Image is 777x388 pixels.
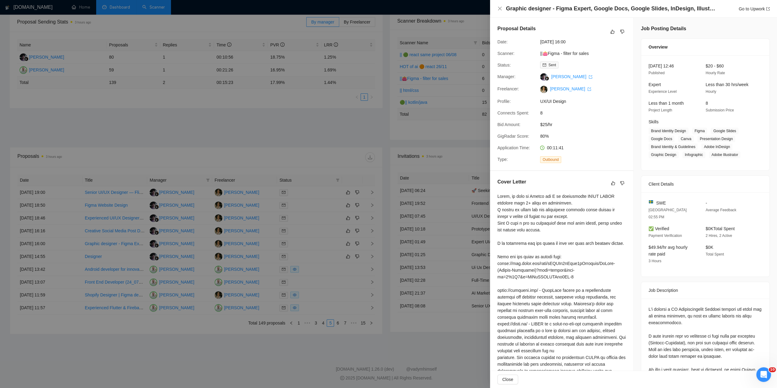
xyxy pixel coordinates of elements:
[497,99,511,104] span: Profile:
[648,282,762,299] div: Job Description
[548,63,556,67] span: Sent
[706,234,732,238] span: 2 Hires, 2 Active
[497,157,508,162] span: Type:
[540,86,547,93] img: c1MlehbJ4Tmkjq2Dnn5FxAbU_CECx_2Jo5BBK1YuReEBV0xePob4yeGhw1maaezJQ9
[540,146,544,150] span: clock-circle
[497,6,502,11] button: Close
[648,119,659,124] span: Skills
[697,136,735,142] span: Presentation Design
[609,179,617,187] button: like
[543,63,546,67] span: mail
[706,226,735,231] span: $0K Total Spent
[506,5,717,13] h4: Graphic designer - Figma Expert, Google Docs, Google Slides, InDesign, Illustrator, Canva
[706,208,736,212] span: Average Feedback
[497,134,529,139] span: GigRadar Score:
[497,375,518,384] button: Close
[648,89,677,94] span: Experience Level
[648,136,674,142] span: Google Docs
[769,367,776,372] span: 10
[497,122,521,127] span: Bid Amount:
[656,200,666,206] span: SWE
[711,128,739,134] span: Google Slides
[619,28,626,35] button: dislike
[497,51,514,56] span: Scanner:
[610,29,615,34] span: like
[587,87,591,91] span: export
[682,151,705,158] span: Infographic
[766,7,770,11] span: export
[641,25,686,32] h5: Job Posting Details
[692,128,707,134] span: Figma
[502,376,513,383] span: Close
[706,82,748,87] span: Less than 30 hrs/week
[497,63,511,67] span: Status:
[648,176,762,192] div: Client Details
[540,121,632,128] span: $25/hr
[611,181,615,186] span: like
[709,151,740,158] span: Adobe Illustrator
[545,76,549,81] img: gigradar-bm.png
[648,234,682,238] span: Payment Verification
[648,101,684,106] span: Less than 1 month
[648,108,672,112] span: Project Length
[540,98,632,105] span: UX/UI Design
[648,44,667,50] span: Overview
[648,226,669,231] span: ✅ Verified
[540,133,632,140] span: 80%
[540,51,589,56] a: ||👛Figma - filter for sales
[648,82,661,87] span: Expert
[497,39,507,44] span: Date:
[540,110,632,116] span: 8
[589,75,592,79] span: export
[620,29,624,34] span: dislike
[701,143,732,150] span: Adobe InDesign
[540,156,561,163] span: Outbound
[678,136,694,142] span: Canva
[706,101,708,106] span: 8
[497,74,515,79] span: Manager:
[648,143,698,150] span: Brand Identity & Guidelines
[609,28,616,35] button: like
[497,86,519,91] span: Freelancer:
[619,179,626,187] button: dislike
[648,245,688,256] span: $49.94/hr avg hourly rate paid
[706,201,707,205] span: -
[706,252,724,256] span: Total Spent
[756,367,771,382] iframe: Intercom live chat
[706,108,734,112] span: Submission Price
[648,63,674,68] span: [DATE] 12:46
[648,259,661,263] span: 3 Hours
[706,63,724,68] span: $20 - $60
[648,151,679,158] span: Graphic Design
[551,74,592,79] a: [PERSON_NAME] export
[550,86,591,91] a: [PERSON_NAME] export
[497,6,502,11] span: close
[620,181,624,186] span: dislike
[547,145,564,150] span: 00:11:41
[540,38,632,45] span: [DATE] 16:00
[648,208,687,219] span: [GEOGRAPHIC_DATA] 02:55 PM
[649,200,653,204] img: 🇸🇪
[497,145,530,150] span: Application Time:
[739,6,770,11] a: Go to Upworkexport
[497,25,536,32] h5: Proposal Details
[497,111,529,115] span: Connects Spent:
[648,71,665,75] span: Published
[648,128,688,134] span: Brand Identity Design
[706,71,725,75] span: Hourly Rate
[706,89,716,94] span: Hourly
[497,178,526,186] h5: Cover Letter
[706,245,713,250] span: $0K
